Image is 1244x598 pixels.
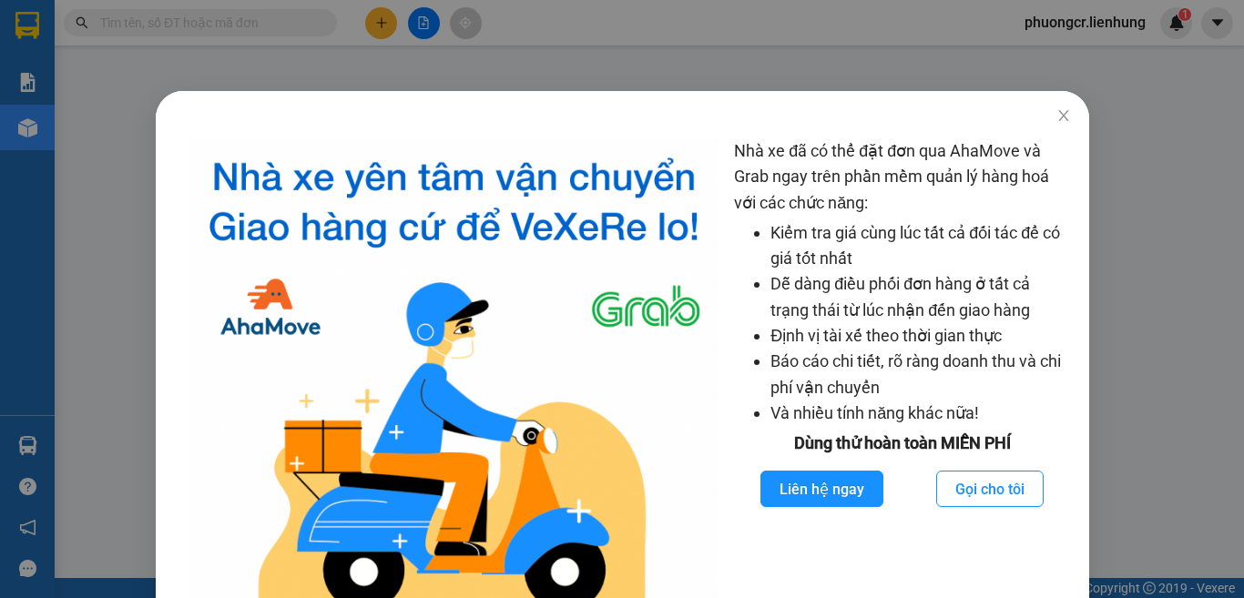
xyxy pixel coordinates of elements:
[770,323,1070,349] li: Định vị tài xế theo thời gian thực
[936,471,1044,507] button: Gọi cho tôi
[780,478,864,501] span: Liên hệ ngay
[770,400,1070,426] li: Và nhiều tính năng khác nữa!
[955,478,1025,501] span: Gọi cho tôi
[770,220,1070,272] li: Kiểm tra giá cùng lúc tất cả đối tác để có giá tốt nhất
[734,431,1070,456] div: Dùng thử hoàn toàn MIỄN PHÍ
[770,349,1070,400] li: Báo cáo chi tiết, rõ ràng doanh thu và chi phí vận chuyển
[770,271,1070,323] li: Dễ dàng điều phối đơn hàng ở tất cả trạng thái từ lúc nhận đến giao hàng
[1037,91,1088,142] button: Close
[1055,108,1070,123] span: close
[760,471,883,507] button: Liên hệ ngay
